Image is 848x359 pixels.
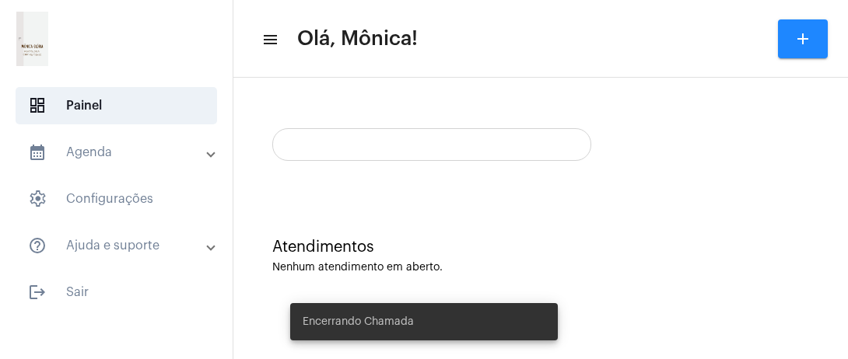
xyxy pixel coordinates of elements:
div: Nenhum atendimento em aberto. [272,262,809,274]
mat-panel-title: Agenda [28,143,208,162]
span: sidenav icon [28,190,47,208]
mat-icon: sidenav icon [28,283,47,301]
mat-panel-title: Ajuda e suporte [28,236,208,255]
span: Sair [16,274,217,311]
mat-icon: sidenav icon [28,236,47,255]
img: 21e865a3-0c32-a0ee-b1ff-d681ccd3ac4b.png [12,8,52,70]
span: Configurações [16,180,217,218]
mat-icon: add [794,30,812,48]
span: Painel [16,87,217,124]
mat-icon: sidenav icon [28,143,47,162]
mat-icon: sidenav icon [261,30,277,49]
span: sidenav icon [28,96,47,115]
mat-expansion-panel-header: sidenav iconAjuda e suporte [9,227,233,264]
mat-expansion-panel-header: sidenav iconAgenda [9,134,233,171]
div: Atendimentos [272,239,809,256]
span: Olá, Mônica! [297,26,418,51]
span: Encerrando Chamada [303,314,414,329]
